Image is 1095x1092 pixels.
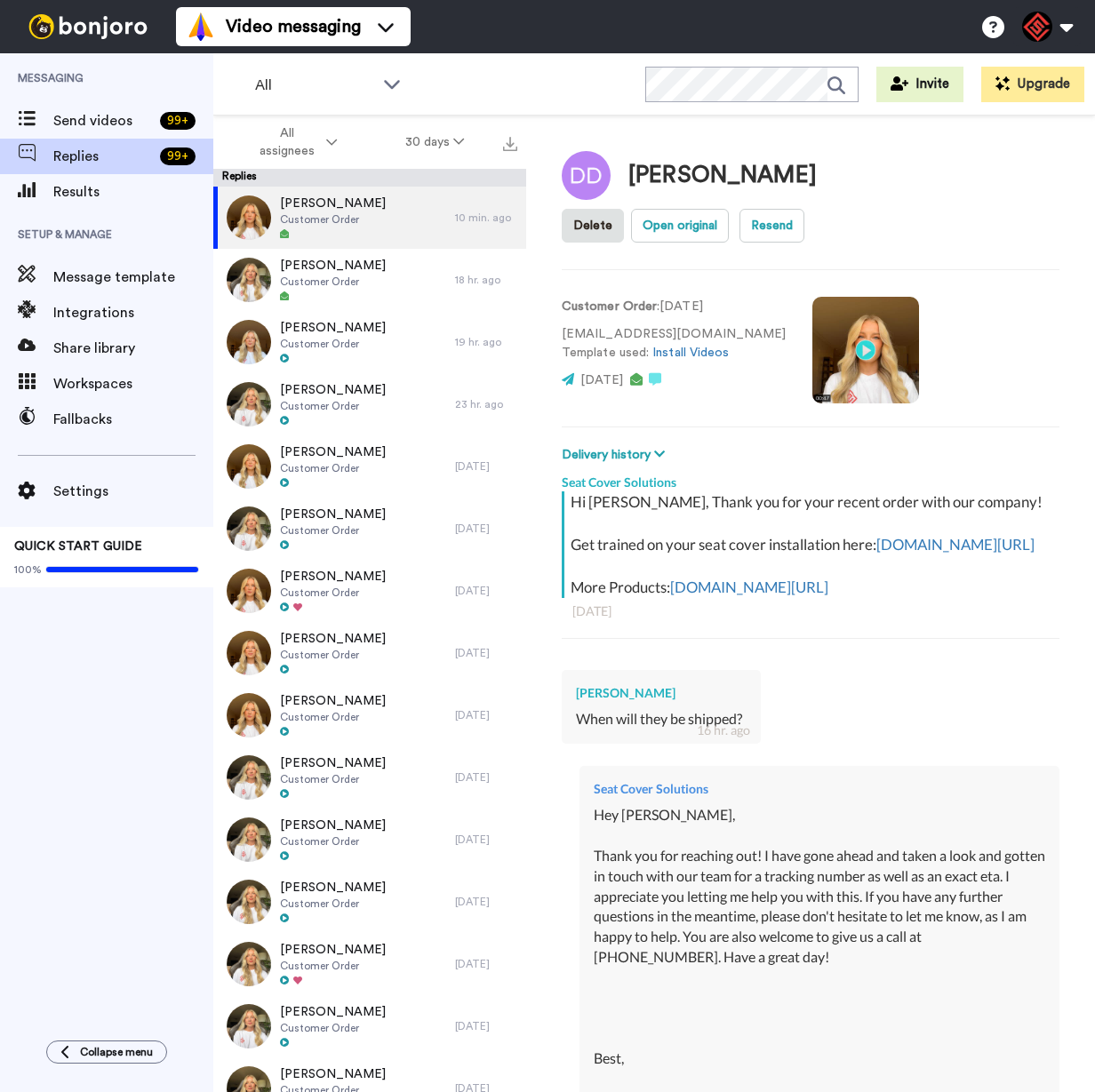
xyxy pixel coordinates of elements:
a: [PERSON_NAME]Customer Order[DATE] [213,560,526,622]
div: [DATE] [455,957,517,971]
span: Customer Order [280,897,386,911]
button: Export all results that match these filters now. [498,129,523,155]
div: [DATE] [455,584,517,598]
a: [PERSON_NAME]Customer Order[DATE] [213,871,526,933]
div: [DATE] [455,1019,517,1033]
div: 23 hr. ago [455,397,517,411]
span: [PERSON_NAME] [280,1065,386,1083]
a: [PERSON_NAME]Customer Order19 hr. ago [213,311,526,373]
strong: Customer Order [562,300,657,313]
button: Collapse menu [46,1040,167,1064]
div: 99 + [160,112,196,130]
span: [PERSON_NAME] [280,817,386,834]
span: Customer Order [280,1021,386,1035]
span: Video messaging [226,14,361,39]
a: [PERSON_NAME]Customer Order18 hr. ago [213,249,526,311]
span: Integrations [53,302,213,323]
span: Customer Order [280,710,386,724]
span: [PERSON_NAME] [280,443,386,461]
span: Share library [53,338,213,359]
span: [PERSON_NAME] [280,941,386,959]
img: 74da99c3-fc6a-4e94-9969-66da947bfb73-thumb.jpg [227,444,271,489]
span: Replies [53,146,153,167]
a: [PERSON_NAME]Customer Order[DATE] [213,684,526,746]
span: [PERSON_NAME] [280,506,386,523]
span: QUICK START GUIDE [14,540,142,553]
img: 6f48f6f6-2143-4c3e-82bc-2925ef78c7a5-thumb.jpg [227,1004,271,1048]
img: e5869494-edc0-43af-b8eb-fe938c43a502-thumb.jpg [227,631,271,675]
img: vm-color.svg [187,12,215,41]
span: [PERSON_NAME] [280,879,386,897]
span: 100% [14,562,42,577]
span: Collapse menu [80,1045,153,1059]
span: Send videos [53,110,153,132]
img: f02945a6-49d5-42ea-8a8d-5630cad438a4-thumb.jpg [227,382,271,426]
span: Customer Order [280,586,386,600]
span: Workspaces [53,373,213,395]
p: [EMAIL_ADDRESS][DOMAIN_NAME] Template used: [562,325,786,363]
div: 10 min. ago [455,211,517,225]
span: Settings [53,481,213,502]
a: [PERSON_NAME]Customer Order[DATE] [213,498,526,560]
span: [PERSON_NAME] [280,195,386,212]
img: 87e1d350-652f-4df2-b1d8-68fb5c955473-thumb.jpg [227,569,271,613]
button: All assignees [217,117,372,167]
div: 99 + [160,147,196,165]
img: export.svg [503,137,517,151]
img: 398deb54-9925-44c4-930b-9fce91f32fc7-thumb.jpg [227,942,271,986]
div: [DATE] [455,646,517,660]
div: [DATE] [455,459,517,474]
div: Seat Cover Solutions [562,465,1059,491]
img: 9e1f7d63-418d-424b-9ebe-e75fcc6447aa-thumb.jpg [227,693,271,737]
span: [PERSON_NAME] [280,1003,386,1021]
img: Image of Dillon Dougan [562,151,611,200]
span: Customer Order [280,772,386,786]
div: When will they be shipped? [576,709,747,729]
div: Replies [213,169,526,187]
button: Open original [631,209,729,243]
button: Upgrade [981,67,1084,102]
span: All [255,75,374,96]
span: Customer Order [280,523,386,538]
a: [PERSON_NAME]Customer Order[DATE] [213,435,526,498]
p: : [DATE] [562,298,786,316]
div: 16 hr. ago [697,721,750,739]
img: c5eb7191-7710-4fa2-a51a-fff9ad3cc0bb-thumb.jpg [227,320,271,364]
a: [PERSON_NAME]Customer Order[DATE] [213,933,526,995]
span: [PERSON_NAME] [280,568,386,586]
div: [DATE] [455,522,517,536]
span: Message template [53,267,213,288]
img: 57033c35-f477-4d20-b3c4-5ab57f04aea0-thumb.jpg [227,755,271,800]
a: [PERSON_NAME]Customer Order[DATE] [213,995,526,1057]
button: Delete [562,209,624,243]
img: f0d36fcb-40ce-41f9-bc78-fb01478e433e-thumb.jpg [227,817,271,862]
span: Customer Order [280,834,386,849]
a: [DOMAIN_NAME][URL] [876,535,1035,554]
div: [PERSON_NAME] [576,684,747,702]
div: 19 hr. ago [455,335,517,349]
a: [PERSON_NAME]Customer Order[DATE] [213,746,526,809]
a: [PERSON_NAME]Customer Order10 min. ago [213,187,526,249]
button: 30 days [372,126,499,158]
span: Customer Order [280,648,386,662]
span: [PERSON_NAME] [280,257,386,275]
span: Fallbacks [53,409,213,430]
img: bj-logo-header-white.svg [21,14,155,39]
div: Seat Cover Solutions [594,780,1045,798]
div: [DATE] [455,833,517,847]
a: [PERSON_NAME]Customer Order23 hr. ago [213,373,526,435]
span: Customer Order [280,461,386,475]
a: Invite [876,67,963,102]
img: d2d49132-2c17-4cbf-92ef-ec7e8ec3791b-thumb.jpg [227,880,271,924]
div: [DATE] [572,602,1049,620]
div: [DATE] [455,708,517,722]
span: [PERSON_NAME] [280,630,386,648]
div: Hi [PERSON_NAME], Thank you for your recent order with our company! Get trained on your seat cove... [571,491,1055,598]
img: abe96a0e-0701-4199-b35c-25b2edef2a1b-thumb.jpg [227,258,271,302]
span: Results [53,181,213,203]
span: [DATE] [580,374,623,387]
span: Customer Order [280,399,386,413]
button: Delivery history [562,445,670,465]
div: [DATE] [455,770,517,785]
a: Install Videos [652,347,729,359]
